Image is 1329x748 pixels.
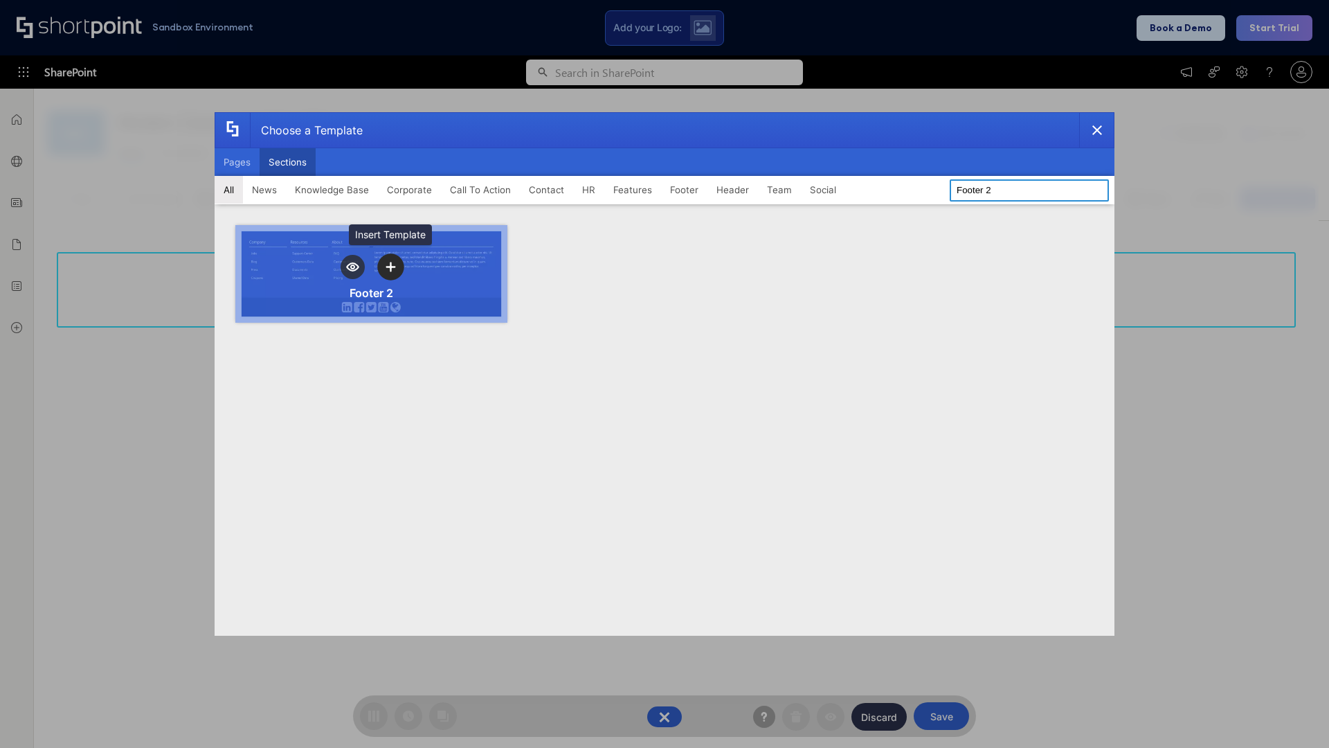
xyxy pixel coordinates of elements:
button: Header [707,176,758,204]
button: All [215,176,243,204]
button: Footer [661,176,707,204]
button: Social [801,176,845,204]
button: Corporate [378,176,441,204]
div: Footer 2 [350,286,393,300]
iframe: Chat Widget [1260,682,1329,748]
button: News [243,176,286,204]
button: Call To Action [441,176,520,204]
button: Contact [520,176,573,204]
button: Knowledge Base [286,176,378,204]
button: Features [604,176,661,204]
button: HR [573,176,604,204]
button: Team [758,176,801,204]
div: Choose a Template [250,113,363,148]
button: Sections [260,148,316,176]
input: Search [950,179,1109,202]
button: Pages [215,148,260,176]
div: template selector [215,112,1114,636]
